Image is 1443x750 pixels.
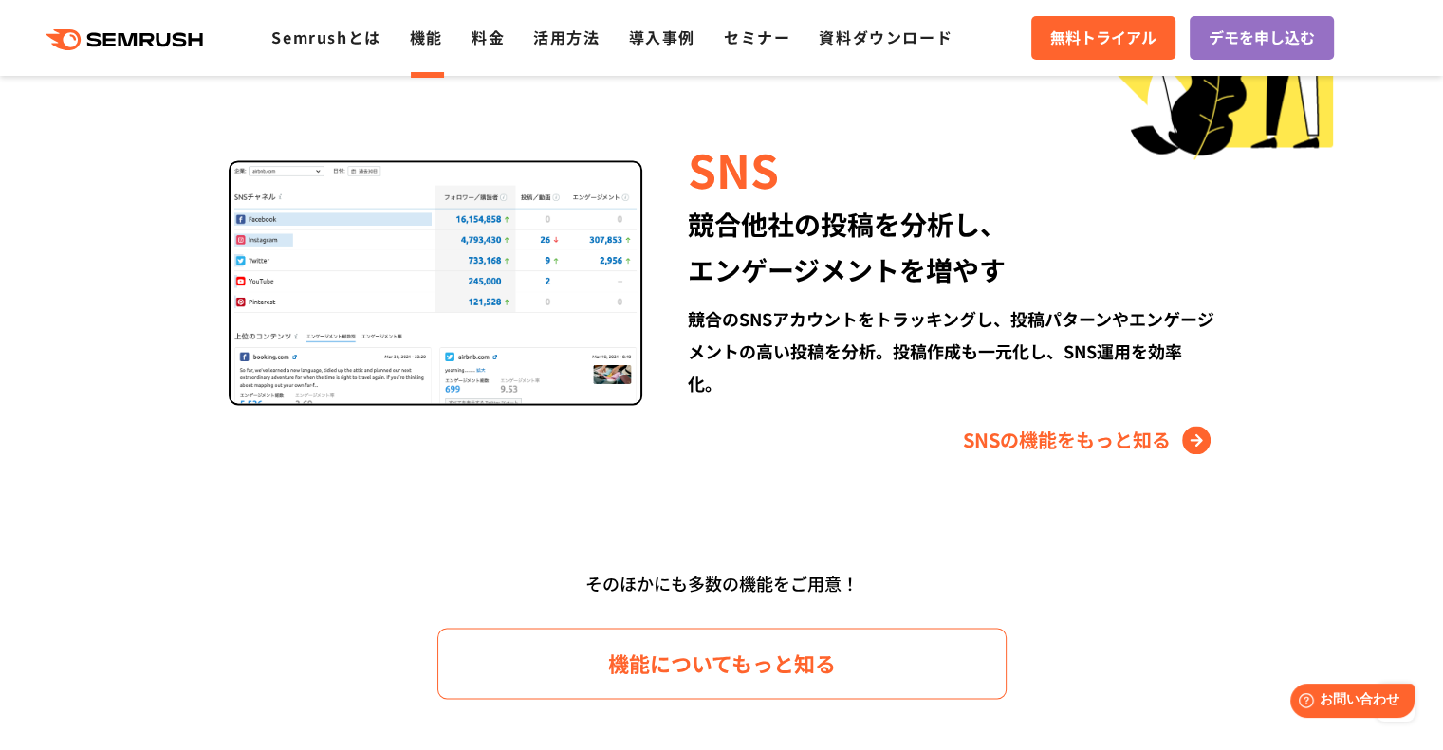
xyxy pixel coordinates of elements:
[1274,676,1422,729] iframe: Help widget launcher
[1031,16,1175,60] a: 無料トライアル
[688,302,1214,399] div: 競合のSNSアカウントをトラッキングし、投稿パターンやエンゲージメントの高い投稿を分析。投稿作成も一元化し、SNS運用を効率化。
[1050,26,1156,50] span: 無料トライアル
[533,26,600,48] a: 活用方法
[410,26,443,48] a: 機能
[176,566,1267,601] div: そのほかにも多数の機能をご用意！
[608,647,836,680] span: 機能についてもっと知る
[724,26,790,48] a: セミナー
[1209,26,1315,50] span: デモを申し込む
[819,26,953,48] a: 資料ダウンロード
[472,26,505,48] a: 料金
[271,26,380,48] a: Semrushとは
[629,26,695,48] a: 導入事例
[437,628,1007,699] a: 機能についてもっと知る
[688,201,1214,292] div: 競合他社の投稿を分析し、 エンゲージメントを増やす
[688,137,1214,201] div: SNS
[963,425,1215,455] a: SNSの機能をもっと知る
[1190,16,1334,60] a: デモを申し込む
